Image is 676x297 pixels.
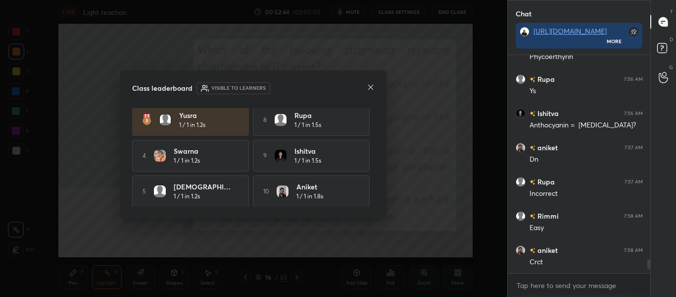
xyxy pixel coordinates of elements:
[516,211,526,221] img: default.png
[516,143,526,153] img: d927ead1100745ec8176353656eda1f8.jpg
[625,179,643,185] div: 7:57 AM
[516,177,526,187] img: default.png
[530,86,643,96] div: Ys
[154,150,166,162] img: f4c496381fb346259154b378b880e75b.jpg
[132,83,193,93] h4: Class leaderboard
[179,120,205,129] h5: 1 / 1 in 1.2s
[530,179,535,185] img: no-rating-badge.077c3623.svg
[508,0,539,27] p: Chat
[508,55,651,273] div: grid
[263,187,269,196] h5: 10
[535,142,558,153] h6: aniket
[670,8,673,15] p: T
[624,247,643,253] div: 7:58 AM
[530,248,535,253] img: no-rating-badge.077c3623.svg
[516,245,526,255] img: d927ead1100745ec8176353656eda1f8.jpg
[174,146,235,156] h4: Swarna
[516,109,526,119] img: c952e13a6eee4e0e8f41ae3a27fa18c8.jpg
[277,185,289,197] img: d927ead1100745ec8176353656eda1f8.jpg
[174,181,235,192] h4: [DEMOGRAPHIC_DATA]
[533,26,607,36] a: [URL][DOMAIN_NAME]
[154,185,166,197] img: default.png
[263,151,267,160] h5: 9
[530,155,643,165] div: Dn
[535,211,559,221] h6: Rimmi
[535,74,555,84] h6: Rupa
[530,223,643,233] div: Easy
[669,63,673,71] p: G
[159,114,171,126] img: default.png
[530,214,535,219] img: no-rating-badge.077c3623.svg
[296,192,323,201] h5: 1 / 1 in 1.8s
[142,114,151,126] img: rank-3.169bc593.svg
[530,52,643,62] div: Phycoerthyrin
[624,213,643,219] div: 7:58 AM
[294,156,321,165] h5: 1 / 1 in 1.5s
[625,145,643,151] div: 7:57 AM
[535,245,558,255] h6: aniket
[263,116,267,124] h5: 8
[624,111,643,117] div: 7:56 AM
[275,150,287,162] img: c952e13a6eee4e0e8f41ae3a27fa18c8.jpg
[174,156,200,165] h5: 1 / 1 in 1.2s
[211,84,266,92] h6: Visible to learners
[179,110,241,120] h4: Yusra
[670,36,673,43] p: D
[143,187,146,196] h5: 5
[294,120,321,129] h5: 1 / 1 in 1.5s
[530,77,535,82] img: no-rating-badge.077c3623.svg
[174,192,200,201] h5: 1 / 1 in 1.2s
[530,189,643,199] div: Incorrect
[535,108,559,119] h6: Ishitva
[530,145,535,151] img: no-rating-badge.077c3623.svg
[535,177,555,187] h6: Rupa
[624,76,643,82] div: 7:56 AM
[294,110,356,120] h4: Rupa
[520,27,530,37] img: a1ea09021660488db1bc71b5356ddf31.jpg
[530,257,643,267] div: Crct
[516,74,526,84] img: default.png
[530,111,535,117] img: no-rating-badge.077c3623.svg
[296,181,358,192] h4: aniket
[607,38,622,45] div: More
[294,146,356,156] h4: Ishitva
[530,120,643,130] div: Anthocyanin = [MEDICAL_DATA]?
[275,114,287,126] img: default.png
[143,151,146,160] h5: 4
